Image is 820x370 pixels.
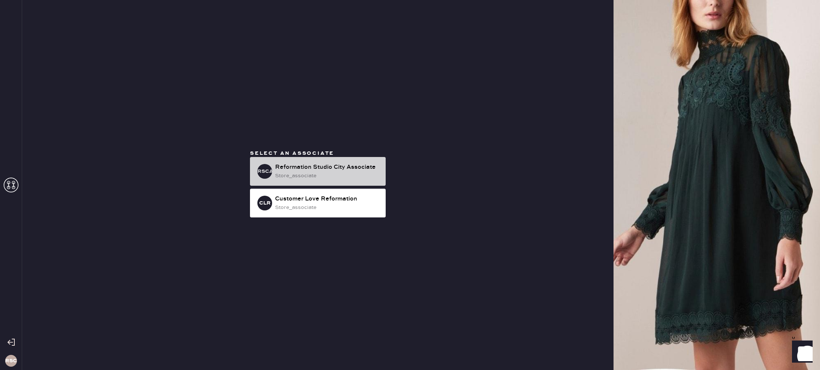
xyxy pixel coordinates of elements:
iframe: Front Chat [785,337,817,369]
h3: RSC [5,358,17,363]
h3: CLR [259,200,271,206]
div: store_associate [275,172,380,180]
div: store_associate [275,203,380,212]
div: Customer Love Reformation [275,195,380,203]
h3: RSCA [257,169,272,174]
span: Select an associate [250,150,334,157]
div: Reformation Studio City Associate [275,163,380,172]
